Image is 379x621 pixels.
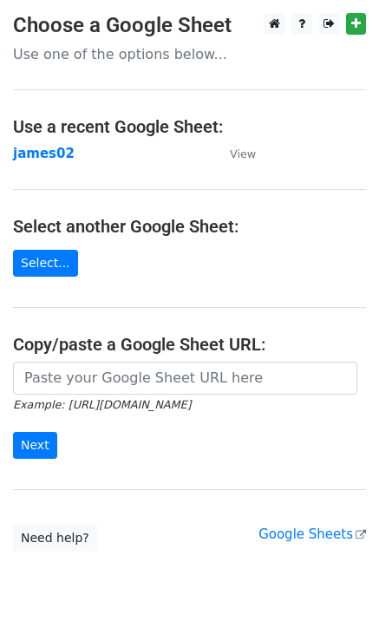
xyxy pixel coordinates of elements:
[13,116,366,137] h4: Use a recent Google Sheet:
[13,432,57,459] input: Next
[13,250,78,277] a: Select...
[13,146,75,161] a: james02
[258,526,366,542] a: Google Sheets
[13,525,97,552] a: Need help?
[212,146,256,161] a: View
[13,362,357,395] input: Paste your Google Sheet URL here
[13,45,366,63] p: Use one of the options below...
[230,147,256,160] small: View
[292,538,379,621] iframe: Chat Widget
[13,216,366,237] h4: Select another Google Sheet:
[13,334,366,355] h4: Copy/paste a Google Sheet URL:
[13,398,191,411] small: Example: [URL][DOMAIN_NAME]
[13,13,366,38] h3: Choose a Google Sheet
